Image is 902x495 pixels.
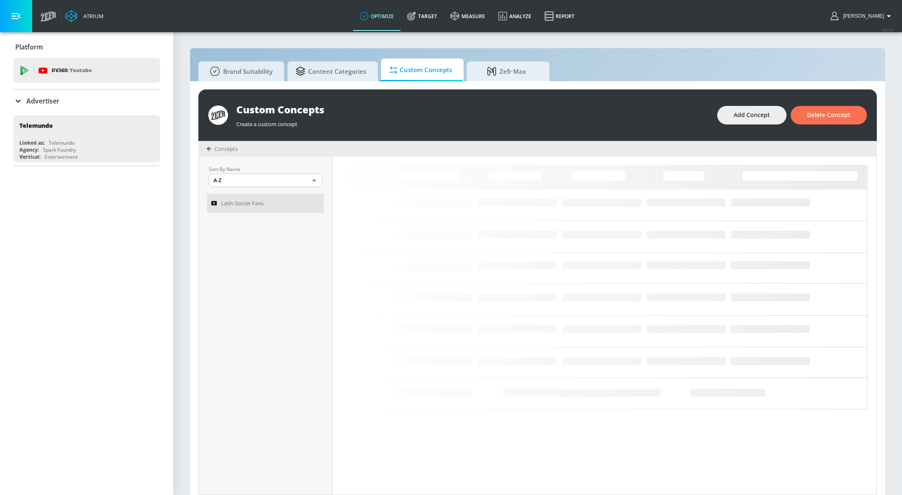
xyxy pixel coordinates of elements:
[65,10,104,22] a: Atrium
[13,58,160,83] div: DV360: Youtube
[19,153,40,160] div: Vertical:
[236,103,709,116] div: Custom Concepts
[19,122,53,129] div: Telemundo
[19,139,45,146] div: Linked as:
[26,96,59,106] p: Advertiser
[15,42,43,52] p: Platform
[13,89,160,113] div: Advertiser
[13,115,160,162] div: TelemundoLinked as:TelemundoAgency:Spark FoundryVertical:Entertainment
[214,145,238,152] span: Concepts
[831,11,894,21] button: [PERSON_NAME]
[840,13,884,19] span: login as: lekhraj.bhadava@zefr.com
[444,1,492,31] a: measure
[43,146,76,153] div: Spark Foundry
[209,174,322,187] div: A-Z
[882,27,894,32] span: v 4.19.0
[296,61,366,81] span: Content Categories
[209,165,322,174] p: Sort By Name
[734,110,770,120] span: Add Concept
[221,198,264,208] span: Latin Soccer Fans
[400,1,444,31] a: Target
[80,12,104,20] div: Atrium
[52,66,92,75] p: DV360:
[13,35,160,59] div: Platform
[207,61,273,81] span: Brand Suitability
[207,145,238,152] div: Concepts
[717,106,787,124] button: Add Concept
[353,1,400,31] a: optimize
[389,60,452,80] span: Custom Concepts
[45,153,78,160] div: Entertainment
[70,66,92,75] p: Youtube
[492,1,538,31] a: Analyze
[49,139,75,146] div: Telemundo
[207,194,324,213] a: Latin Soccer Fans
[538,1,581,31] a: Report
[236,116,709,128] div: Create a custom concept
[475,61,538,81] span: Zefr Max
[19,146,39,153] div: Agency:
